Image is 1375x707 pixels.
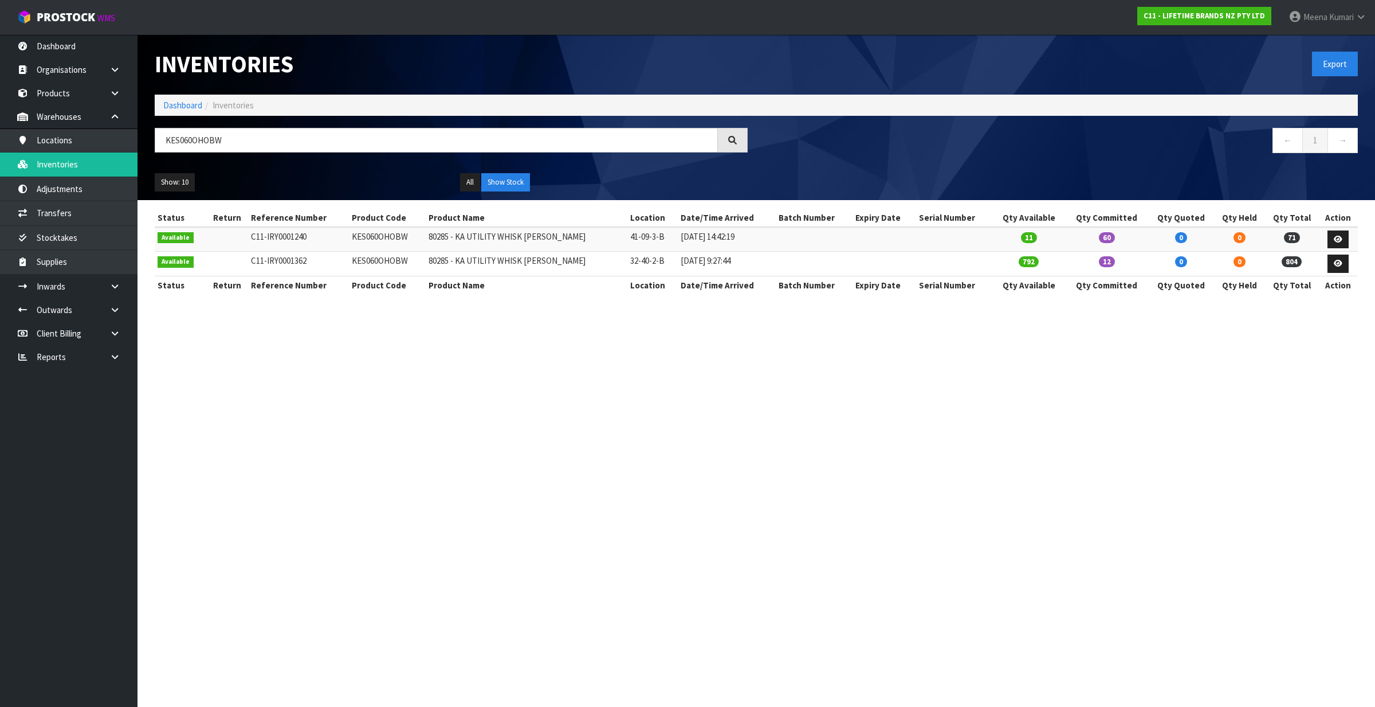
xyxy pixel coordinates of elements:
th: Product Name [426,276,627,294]
th: Qty Total [1264,209,1318,227]
th: Serial Number [916,209,993,227]
img: cube-alt.png [17,10,32,24]
span: 792 [1019,256,1039,267]
td: KES060OHOBW [349,227,426,252]
th: Reference Number [248,276,349,294]
button: All [460,173,480,192]
td: C11-IRY0001362 [248,252,349,276]
th: Qty Quoted [1148,276,1214,294]
td: 41-09-3-B [627,227,678,252]
a: → [1327,128,1358,153]
nav: Page navigation [765,128,1358,156]
th: Batch Number [776,209,852,227]
span: ProStock [37,10,95,25]
th: Date/Time Arrived [678,209,776,227]
td: 80285 - KA UTILITY WHISK [PERSON_NAME] [426,227,627,252]
span: Available [158,256,194,268]
span: 12 [1099,256,1115,267]
th: Qty Available [993,209,1065,227]
th: Expiry Date [852,276,916,294]
span: 804 [1282,256,1302,267]
th: Qty Total [1264,276,1318,294]
span: Inventories [213,100,254,111]
td: 32-40-2-B [627,252,678,276]
th: Date/Time Arrived [678,276,776,294]
th: Qty Quoted [1148,209,1214,227]
th: Product Name [426,209,627,227]
a: ← [1272,128,1303,153]
th: Batch Number [776,276,852,294]
td: 80285 - KA UTILITY WHISK [PERSON_NAME] [426,252,627,276]
span: 0 [1175,232,1187,243]
td: [DATE] 14:42:19 [678,227,776,252]
th: Qty Held [1214,209,1264,227]
th: Return [206,276,248,294]
th: Reference Number [248,209,349,227]
th: Status [155,209,206,227]
span: 0 [1233,232,1246,243]
button: Show: 10 [155,173,195,192]
strong: C11 - LIFETIME BRANDS NZ PTY LTD [1144,11,1265,21]
th: Return [206,209,248,227]
th: Product Code [349,209,426,227]
td: [DATE] 9:27:44 [678,252,776,276]
td: KES060OHOBW [349,252,426,276]
span: Kumari [1329,11,1354,22]
th: Qty Held [1214,276,1264,294]
th: Expiry Date [852,209,916,227]
input: Search inventories [155,128,718,153]
small: WMS [97,13,115,24]
td: C11-IRY0001240 [248,227,349,252]
span: 0 [1175,256,1187,267]
span: 11 [1021,232,1037,243]
a: C11 - LIFETIME BRANDS NZ PTY LTD [1137,7,1271,25]
button: Export [1312,52,1358,76]
th: Action [1319,276,1358,294]
th: Product Code [349,276,426,294]
th: Qty Committed [1065,209,1148,227]
th: Action [1319,209,1358,227]
th: Qty Available [993,276,1065,294]
span: 0 [1233,256,1246,267]
th: Serial Number [916,276,993,294]
th: Location [627,209,678,227]
span: 71 [1284,232,1300,243]
span: 60 [1099,232,1115,243]
a: Dashboard [163,100,202,111]
a: 1 [1302,128,1328,153]
th: Qty Committed [1065,276,1148,294]
th: Status [155,276,206,294]
h1: Inventories [155,52,748,77]
th: Location [627,276,678,294]
button: Show Stock [481,173,530,192]
span: Meena [1303,11,1327,22]
span: Available [158,232,194,244]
